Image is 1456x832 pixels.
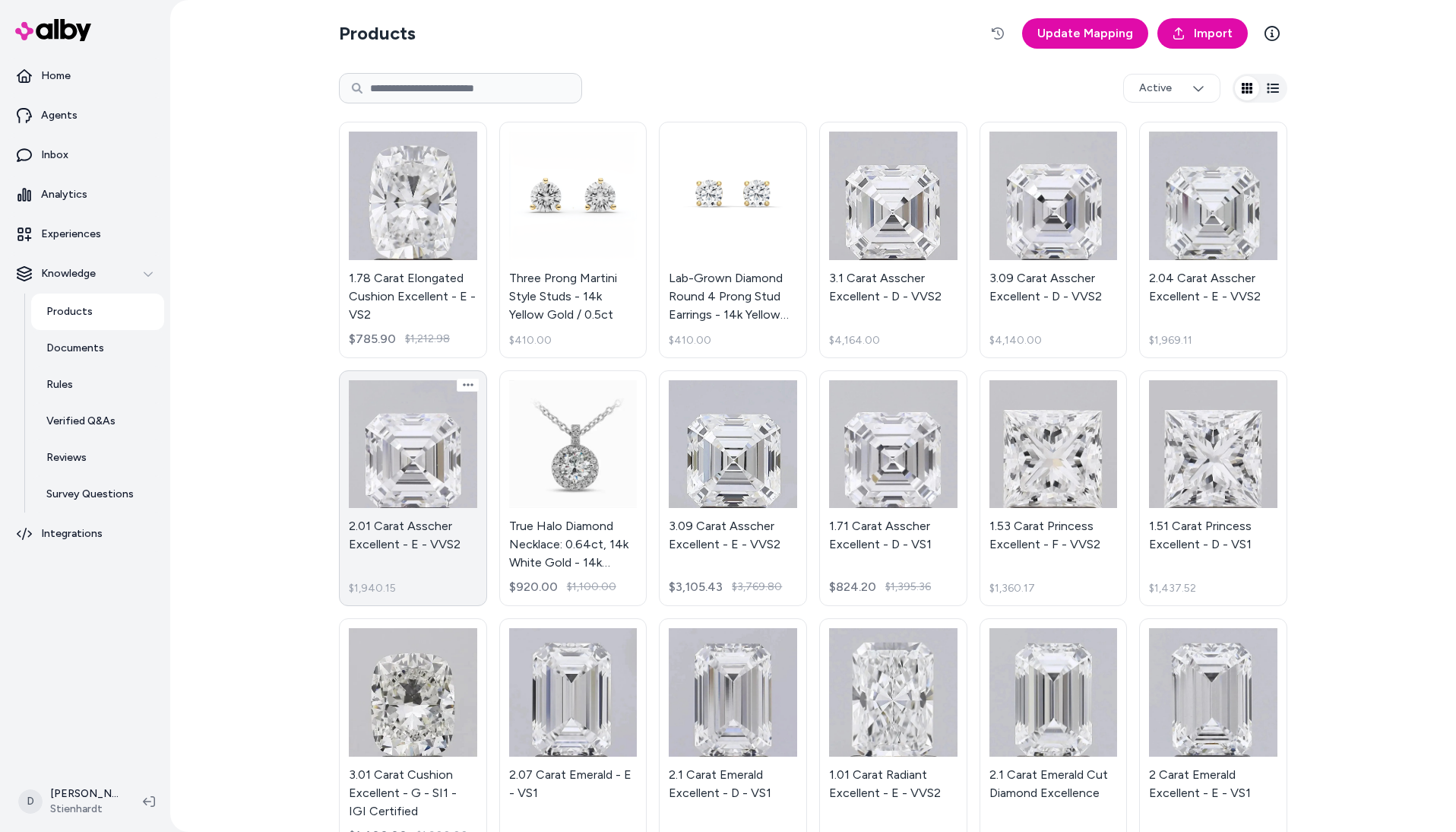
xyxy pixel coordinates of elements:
[659,370,807,607] a: 3.09 Carat Asscher Excellent - E - VVS23.09 Carat Asscher Excellent - E - VVS2$3,105.43$3,769.80
[46,304,93,319] p: Products
[46,487,134,502] p: Survey Questions
[31,330,164,367] a: Documents
[499,122,647,358] a: Three Prong Martini Style Studs - 14k Yellow Gold / 0.5ctThree Prong Martini Style Studs - 14k Ye...
[18,789,43,814] span: D
[46,377,73,392] p: Rules
[1037,24,1133,43] span: Update Mapping
[41,266,96,281] p: Knowledge
[1123,74,1220,103] button: Active
[1139,122,1287,358] a: 2.04 Carat Asscher Excellent - E - VVS22.04 Carat Asscher Excellent - E - VVS2$1,969.11
[6,516,164,552] a: Integrations
[31,440,164,476] a: Reviews
[46,450,87,465] p: Reviews
[50,802,119,817] span: Stienhardt
[46,341,104,356] p: Documents
[819,370,967,607] a: 1.71 Carat Asscher Excellent - D - VS11.71 Carat Asscher Excellent - D - VS1$824.20$1,395.36
[339,21,416,46] h2: Products
[499,370,647,607] a: True Halo Diamond Necklace: 0.64ct, 14k White Gold - 14k White GoldTrue Halo Diamond Necklace: 0....
[31,367,164,403] a: Rules
[1022,18,1148,49] a: Update Mapping
[41,148,68,163] p: Inbox
[659,122,807,358] a: Lab-Grown Diamond Round 4 Prong Stud Earrings - 14k Yellow Gold / 0.5ctLab-Grown Diamond Round 4 ...
[41,227,101,242] p: Experiences
[6,176,164,213] a: Analytics
[339,370,487,607] a: 2.01 Carat Asscher Excellent - E - VVS22.01 Carat Asscher Excellent - E - VVS2$1,940.15
[819,122,967,358] a: 3.1 Carat Asscher Excellent - D - VVS23.1 Carat Asscher Excellent - D - VVS2$4,164.00
[6,58,164,94] a: Home
[6,216,164,252] a: Experiences
[41,526,103,541] p: Integrations
[9,777,131,826] button: D[PERSON_NAME]Stienhardt
[980,370,1128,607] a: 1.53 Carat Princess Excellent - F - VVS21.53 Carat Princess Excellent - F - VVS2$1,360.17
[1194,24,1233,43] span: Import
[6,97,164,134] a: Agents
[46,414,116,429] p: Verified Q&As
[31,294,164,330] a: Products
[31,403,164,440] a: Verified Q&As
[41,187,87,202] p: Analytics
[339,122,487,358] a: 1.78 Carat Elongated Cushion Excellent - E - VS21.78 Carat Elongated Cushion Excellent - E - VS2$...
[980,122,1128,358] a: 3.09 Carat Asscher Excellent - D - VVS23.09 Carat Asscher Excellent - D - VVS2$4,140.00
[41,108,78,123] p: Agents
[1139,370,1287,607] a: 1.51 Carat Princess Excellent - D - VS11.51 Carat Princess Excellent - D - VS1$1,437.52
[41,68,71,84] p: Home
[6,256,164,292] button: Knowledge
[50,786,119,802] p: [PERSON_NAME]
[1157,18,1248,49] a: Import
[31,476,164,513] a: Survey Questions
[15,19,91,41] img: alby Logo
[6,137,164,173] a: Inbox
